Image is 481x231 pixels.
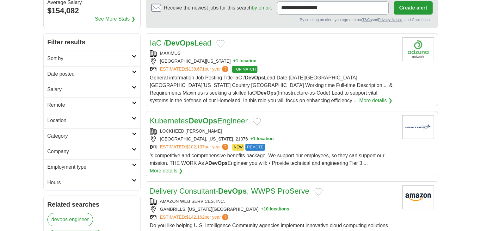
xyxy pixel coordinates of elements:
h2: Hours [47,179,132,186]
a: by email [252,5,271,10]
a: Privacy Notice [378,18,402,22]
button: Add to favorite jobs [314,188,323,196]
a: devops engineer [47,213,93,226]
a: More details ❯ [150,167,183,175]
div: MAXIMUS [150,50,397,57]
a: Salary [44,82,140,97]
button: +1 location [233,58,256,65]
a: Hours [44,175,140,190]
span: ? [222,66,228,72]
a: ESTIMATED:$102,137per year? [160,144,230,151]
a: Location [44,113,140,128]
img: Amazon logo [402,185,434,209]
h2: Salary [47,86,132,93]
span: Receive the newest jobs for this search : [164,4,272,12]
h2: Employment type [47,163,132,171]
a: Company [44,144,140,159]
span: REMOTE [245,144,265,151]
span: NEW [232,144,244,151]
a: IaC /DevOpsLead [150,39,212,47]
a: Category [44,128,140,144]
button: +10 locations [261,206,289,213]
button: Create alert [394,1,432,15]
a: AMAZON WEB SERVICES, INC. [160,199,225,204]
a: Delivery Consultant-DevOps, WWPS ProServe [150,187,309,195]
button: +1 location [250,136,274,142]
a: Remote [44,97,140,113]
h2: Sort by [47,55,132,62]
div: By creating an alert, you agree to our and , and Cookie Use. [151,17,433,23]
span: + [233,58,236,65]
h2: Category [47,132,132,140]
strong: DevOps [188,116,217,125]
strong: DevOps [208,160,227,166]
a: Employment type [44,159,140,175]
span: 's competitive and comprehensive benefits package. We support our employees, so they can support ... [150,153,385,166]
img: Company logo [402,37,434,61]
a: Date posted [44,66,140,82]
a: More details ❯ [359,97,392,104]
h2: Date posted [47,70,132,78]
h2: Location [47,117,132,124]
div: [GEOGRAPHIC_DATA], [US_STATE], 21076 [150,136,397,142]
span: TOP MATCH [232,66,257,73]
h2: Company [47,148,132,155]
a: KubernetesDevOpsEngineer [150,116,248,125]
span: $138,671 [186,66,204,72]
strong: DevOps [218,187,247,195]
span: General information Job Posting Title IaC / Lead Date [DATE][GEOGRAPHIC_DATA] [GEOGRAPHIC_DATA][U... [150,75,393,103]
a: LOCKHEED [PERSON_NAME] [160,128,222,134]
span: $102,137 [186,144,204,149]
h2: Related searches [47,200,137,209]
span: $142,162 [186,215,204,220]
button: Add to favorite jobs [253,118,261,125]
div: GAMBRILLS, [US_STATE][GEOGRAPHIC_DATA] [150,206,397,213]
a: T&Cs [362,18,372,22]
strong: DevOps [257,90,276,96]
button: Add to favorite jobs [216,40,225,47]
h2: Remote [47,101,132,109]
a: ESTIMATED:$138,671per year? [160,66,230,73]
span: + [261,206,263,213]
img: Lockheed Martin logo [402,115,434,139]
div: $154,082 [47,5,137,16]
a: ESTIMATED:$142,162per year? [160,214,230,221]
a: Sort by [44,51,140,66]
span: + [250,136,253,142]
span: ? [222,214,228,220]
a: See More Stats ❯ [95,15,135,23]
strong: DevOps [166,39,194,47]
strong: DevOps [245,75,264,80]
span: ? [222,144,228,150]
h2: Filter results [44,34,140,51]
div: [GEOGRAPHIC_DATA][US_STATE] [150,58,397,65]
